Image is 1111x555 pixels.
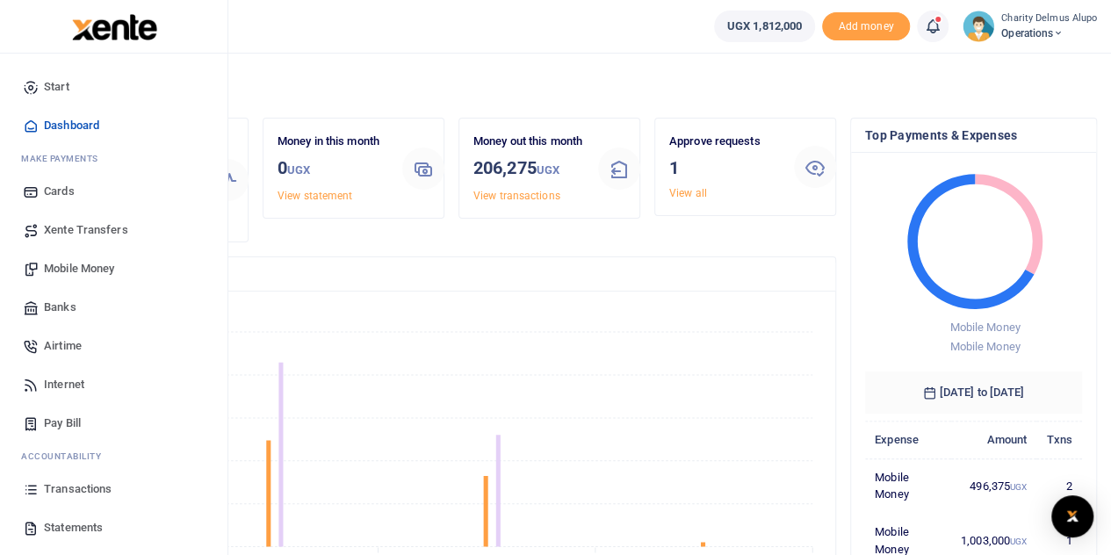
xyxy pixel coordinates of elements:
h4: Transactions Overview [82,264,821,284]
a: View statement [278,190,352,202]
small: UGX [537,163,559,177]
span: UGX 1,812,000 [727,18,802,35]
a: View all [669,187,707,199]
span: Cards [44,183,75,200]
span: Mobile Money [949,321,1020,334]
p: Approve requests [669,133,780,151]
td: Mobile Money [865,458,951,513]
span: Airtime [44,337,82,355]
li: Wallet ballance [707,11,822,42]
small: UGX [287,163,310,177]
p: Money in this month [278,133,388,151]
a: Statements [14,508,213,547]
h3: 0 [278,155,388,184]
h4: Hello Charity [67,76,1097,95]
span: Dashboard [44,117,99,134]
li: Toup your wallet [822,12,910,41]
td: 2 [1036,458,1082,513]
a: Internet [14,365,213,404]
span: Mobile Money [44,260,114,277]
span: Add money [822,12,910,41]
a: Banks [14,288,213,327]
img: profile-user [963,11,994,42]
span: Xente Transfers [44,221,128,239]
h6: [DATE] to [DATE] [865,371,1082,414]
li: Ac [14,443,213,470]
div: Open Intercom Messenger [1051,495,1093,537]
a: Pay Bill [14,404,213,443]
span: ake Payments [30,152,98,165]
h4: Top Payments & Expenses [865,126,1082,145]
th: Amount [951,421,1037,458]
a: View transactions [473,190,560,202]
th: Txns [1036,421,1082,458]
a: Cards [14,172,213,211]
span: Pay Bill [44,414,81,432]
a: profile-user Charity Delmus Alupo Operations [963,11,1097,42]
a: UGX 1,812,000 [714,11,815,42]
span: Mobile Money [949,340,1020,353]
a: Mobile Money [14,249,213,288]
span: Banks [44,299,76,316]
span: Operations [1001,25,1097,41]
a: Airtime [14,327,213,365]
h3: 1 [669,155,780,181]
small: UGX [1010,537,1027,546]
a: logo-small logo-large logo-large [70,19,157,32]
span: Transactions [44,480,112,498]
a: Transactions [14,470,213,508]
td: 496,375 [951,458,1037,513]
span: Internet [44,376,84,393]
th: Expense [865,421,951,458]
p: Money out this month [473,133,584,151]
a: Start [14,68,213,106]
small: UGX [1010,482,1027,492]
span: Statements [44,519,103,537]
a: Xente Transfers [14,211,213,249]
a: Dashboard [14,106,213,145]
li: M [14,145,213,172]
a: Add money [822,18,910,32]
h3: 206,275 [473,155,584,184]
span: Start [44,78,69,96]
small: Charity Delmus Alupo [1001,11,1097,26]
span: countability [34,450,101,463]
img: logo-large [72,14,157,40]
